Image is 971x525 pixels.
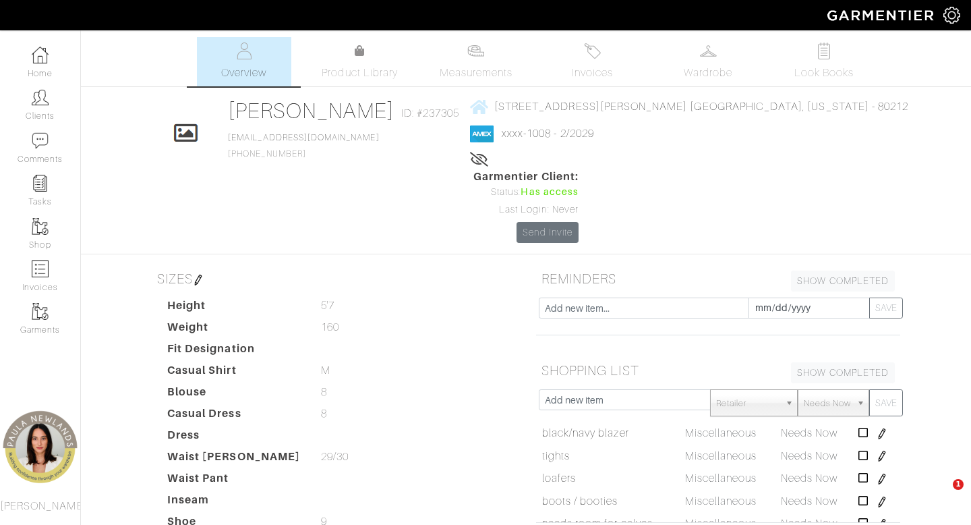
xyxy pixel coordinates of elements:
img: orders-icon-0abe47150d42831381b5fb84f609e132dff9fe21cb692f30cb5eec754e2cba89.png [32,260,49,277]
img: basicinfo-40fd8af6dae0f16599ec9e87c0ef1c0a1fdea2edbe929e3d69a839185d80c458.svg [235,43,252,59]
iframe: Intercom live chat [925,479,958,512]
div: Last Login: Never [473,202,579,217]
a: Wardrobe [661,37,755,86]
a: [STREET_ADDRESS][PERSON_NAME] [GEOGRAPHIC_DATA], [US_STATE] - 80212 [470,98,908,115]
dt: Height [157,298,311,319]
dt: Waist Pant [157,470,311,492]
span: Miscellaneous [685,472,757,485]
span: Miscellaneous [685,427,757,439]
span: 1 [953,479,964,490]
img: garmentier-logo-header-white-b43fb05a5012e4ada735d5af1a66efaba907eab6374d6393d1fbf88cb4ef424d.png [821,3,943,27]
input: Add new item [539,389,711,410]
span: Miscellaneous [685,495,757,507]
a: [EMAIL_ADDRESS][DOMAIN_NAME] [228,133,379,142]
span: Needs Now [781,495,837,507]
img: comment-icon-a0a6a9ef722e966f86d9cbdc48e553b5cf19dbc54f86b18d962a5391bc8f6eb6.png [32,132,49,149]
dt: Blouse [157,384,311,406]
img: pen-cf24a1663064a2ec1b9c1bd2387e9de7a2fa800b781884d57f21acf72779bad2.png [877,451,887,462]
a: tights [542,448,570,464]
dt: Casual Shirt [157,362,311,384]
h5: SIZES [152,265,516,292]
a: black/navy blazer [542,425,629,441]
h5: REMINDERS [536,265,900,292]
h5: SHOPPING LIST [536,357,900,384]
img: reminder-icon-8004d30b9f0a5d33ae49ab947aed9ed385cf756f9e5892f1edd6e32f2345188e.png [32,175,49,192]
img: pen-cf24a1663064a2ec1b9c1bd2387e9de7a2fa800b781884d57f21acf72779bad2.png [877,429,887,439]
span: 8 [321,406,327,422]
img: measurements-466bbee1fd09ba9460f595b01e5d73f9e2bff037440d3c8f018324cb6cdf7a4a.svg [467,43,484,59]
span: Look Books [794,65,854,81]
dt: Waist [PERSON_NAME] [157,449,311,470]
dt: Weight [157,319,311,341]
span: 5'7 [321,298,334,314]
img: gear-icon-white-bd11855cb880d31180b6d7d6211b90ccbf57a29d726f0c71d8c61bd08dd39cc2.png [943,7,960,24]
dt: Dress [157,427,311,449]
span: [PHONE_NUMBER] [228,133,379,159]
img: orders-27d20c2124de7fd6de4e0e44c1d41de31381a507db9b33961299e4e07d508b8c.svg [584,43,601,59]
a: Invoices [545,37,639,86]
img: pen-cf24a1663064a2ec1b9c1bd2387e9de7a2fa800b781884d57f21acf72779bad2.png [877,474,887,485]
dt: Inseam [157,492,311,514]
span: Needs Now [781,472,837,485]
span: 8 [321,384,327,400]
button: SAVE [869,389,903,416]
a: [PERSON_NAME] [228,99,394,123]
span: Needs Now [781,427,837,439]
img: todo-9ac3debb85659649dc8f770b8b6100bb5dab4b48dedcbae339e5042a72dfd3cc.svg [816,43,833,59]
span: Needs Now [804,390,851,417]
img: garments-icon-b7da505a4dc4fd61783c78ac3ca0ef83fa9d6f193b1c9dc38574b1d14d53ca28.png [32,218,49,235]
span: Invoices [572,65,613,81]
span: Has access [521,185,579,200]
span: Measurements [440,65,513,81]
dt: Casual Dress [157,406,311,427]
span: Overview [221,65,266,81]
span: Wardrobe [684,65,732,81]
div: Status: [473,185,579,200]
a: Overview [197,37,291,86]
dt: Fit Designation [157,341,311,362]
span: Needs Now [781,450,837,462]
span: M [321,362,330,379]
img: garments-icon-b7da505a4dc4fd61783c78ac3ca0ef83fa9d6f193b1c9dc38574b1d14d53ca28.png [32,303,49,320]
img: dashboard-icon-dbcd8f5a0b271acd01030246c82b418ddd0df26cd7fceb0bd07c9910d44c42f6.png [32,47,49,63]
a: Measurements [429,37,524,86]
img: clients-icon-6bae9207a08558b7cb47a8932f037763ab4055f8c8b6bfacd5dc20c3e0201464.png [32,89,49,106]
span: ID: #237305 [401,105,460,121]
span: Product Library [322,65,398,81]
input: Add new item... [539,298,749,319]
a: Product Library [313,43,407,81]
a: Send Invite [517,222,579,243]
span: [STREET_ADDRESS][PERSON_NAME] [GEOGRAPHIC_DATA], [US_STATE] - 80212 [494,101,908,113]
a: loafers [542,470,576,487]
a: xxxx-1008 - 2/2029 [502,128,594,140]
button: SAVE [869,298,903,319]
span: Miscellaneous [685,450,757,462]
img: wardrobe-487a4870c1b7c33e795ec22d11cfc2ed9d08956e64fb3008fe2437562e282088.svg [700,43,717,59]
img: pen-cf24a1663064a2ec1b9c1bd2387e9de7a2fa800b781884d57f21acf72779bad2.png [193,275,204,285]
span: Garmentier Client: [473,169,579,185]
a: boots / booties [542,493,618,509]
span: 29/30 [321,449,349,465]
a: SHOW COMPLETED [791,271,895,292]
img: american_express-1200034d2e149cdf2cc7894a33a747db654cf6f8355cb502592f1d228b2ac700.png [470,126,494,142]
img: pen-cf24a1663064a2ec1b9c1bd2387e9de7a2fa800b781884d57f21acf72779bad2.png [877,497,887,507]
span: Retailer [716,390,779,417]
span: 160 [321,319,339,335]
a: SHOW COMPLETED [791,362,895,383]
a: Look Books [777,37,871,86]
